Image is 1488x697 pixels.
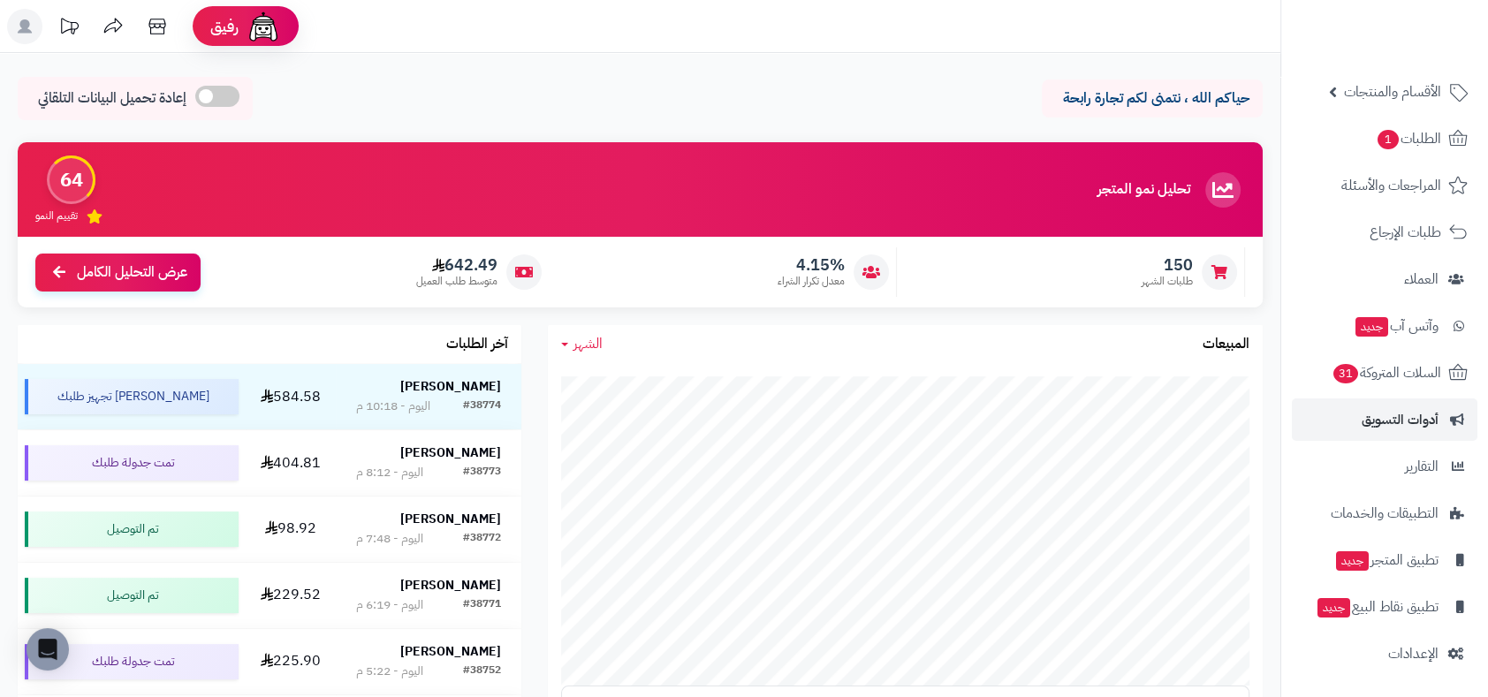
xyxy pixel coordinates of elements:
span: طلبات الشهر [1142,274,1193,289]
a: عرض التحليل الكامل [35,254,201,292]
a: الطلبات1 [1292,117,1477,160]
a: السلات المتروكة31 [1292,352,1477,394]
div: #38752 [463,663,501,680]
span: المراجعات والأسئلة [1341,173,1441,198]
span: 150 [1142,255,1193,275]
span: التطبيقات والخدمات [1331,501,1439,526]
td: 225.90 [246,629,336,694]
a: العملاء [1292,258,1477,300]
a: وآتس آبجديد [1292,305,1477,347]
div: #38772 [463,530,501,548]
img: ai-face.png [246,9,281,44]
h3: تحليل نمو المتجر [1097,182,1190,198]
span: العملاء [1404,267,1439,292]
strong: [PERSON_NAME] [400,377,501,396]
div: #38771 [463,596,501,614]
span: عرض التحليل الكامل [77,262,187,283]
span: الشهر [573,333,603,354]
a: تطبيق نقاط البيعجديد [1292,586,1477,628]
div: تم التوصيل [25,511,238,547]
a: أدوات التسويق [1292,398,1477,441]
div: #38773 [463,464,501,481]
span: جديد [1336,551,1369,571]
span: معدل تكرار الشراء [778,274,845,289]
a: المراجعات والأسئلة [1292,164,1477,207]
span: الإعدادات [1388,641,1439,666]
strong: [PERSON_NAME] [400,576,501,595]
a: تحديثات المنصة [47,9,91,49]
span: طلبات الإرجاع [1370,220,1441,245]
span: رفيق [210,16,239,37]
a: تطبيق المتجرجديد [1292,539,1477,581]
a: الشهر [561,334,603,354]
a: الإعدادات [1292,633,1477,675]
span: متوسط طلب العميل [416,274,497,289]
div: Open Intercom Messenger [27,628,69,670]
a: طلبات الإرجاع [1292,211,1477,254]
a: التطبيقات والخدمات [1292,492,1477,534]
div: تم التوصيل [25,578,238,613]
div: تمت جدولة طلبك [25,644,238,679]
div: اليوم - 6:19 م [356,596,423,614]
td: 584.58 [246,364,336,429]
div: #38774 [463,398,501,415]
div: اليوم - 8:12 م [356,464,423,481]
div: اليوم - 5:22 م [356,663,423,680]
span: تطبيق نقاط البيع [1316,595,1439,619]
span: الأقسام والمنتجات [1344,80,1441,104]
strong: [PERSON_NAME] [400,510,501,528]
td: 98.92 [246,496,336,562]
span: 642.49 [416,255,497,275]
p: حياكم الله ، نتمنى لكم تجارة رابحة [1055,88,1249,109]
span: أدوات التسويق [1362,407,1439,432]
img: logo-2.png [1368,13,1471,50]
span: 4.15% [778,255,845,275]
span: تطبيق المتجر [1334,548,1439,572]
h3: المبيعات [1203,337,1249,352]
div: تمت جدولة طلبك [25,445,238,481]
div: [PERSON_NAME] تجهيز طلبك [25,379,238,414]
td: 404.81 [246,430,336,496]
span: تقييم النمو [35,208,78,223]
td: 229.52 [246,563,336,628]
strong: [PERSON_NAME] [400,642,501,661]
span: 31 [1333,364,1358,383]
div: اليوم - 7:48 م [356,530,423,548]
h3: آخر الطلبات [446,337,508,352]
span: إعادة تحميل البيانات التلقائي [38,88,186,109]
span: السلات المتروكة [1332,360,1441,385]
span: 1 [1378,130,1399,149]
strong: [PERSON_NAME] [400,443,501,462]
a: التقارير [1292,445,1477,488]
span: الطلبات [1376,126,1441,151]
span: وآتس آب [1354,314,1439,338]
span: التقارير [1405,454,1439,479]
span: جديد [1355,317,1388,337]
span: جديد [1317,598,1350,617]
div: اليوم - 10:18 م [356,398,430,415]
